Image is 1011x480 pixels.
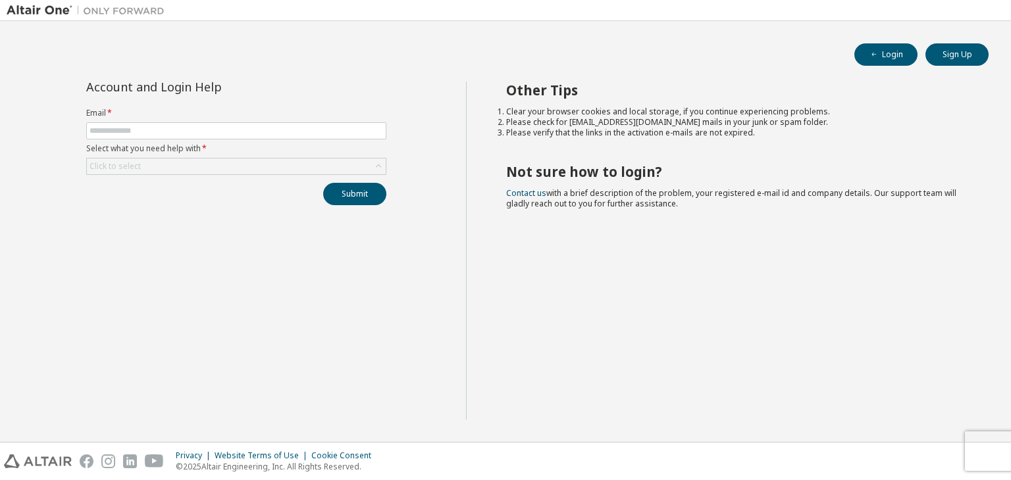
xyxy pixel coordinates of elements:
img: altair_logo.svg [4,454,72,468]
div: Cookie Consent [311,450,379,461]
img: Altair One [7,4,171,17]
p: © 2025 Altair Engineering, Inc. All Rights Reserved. [176,461,379,472]
h2: Other Tips [506,82,966,99]
img: facebook.svg [80,454,93,468]
button: Sign Up [925,43,989,66]
li: Please verify that the links in the activation e-mails are not expired. [506,128,966,138]
div: Account and Login Help [86,82,326,92]
label: Select what you need help with [86,143,386,154]
h2: Not sure how to login? [506,163,966,180]
img: linkedin.svg [123,454,137,468]
div: Click to select [90,161,141,172]
li: Clear your browser cookies and local storage, if you continue experiencing problems. [506,107,966,117]
a: Contact us [506,187,546,199]
div: Privacy [176,450,215,461]
button: Submit [323,183,386,205]
img: instagram.svg [101,454,115,468]
button: Login [854,43,918,66]
div: Click to select [87,158,386,174]
span: with a brief description of the problem, your registered e-mail id and company details. Our suppo... [506,187,956,209]
label: Email [86,108,386,118]
li: Please check for [EMAIL_ADDRESS][DOMAIN_NAME] mails in your junk or spam folder. [506,117,966,128]
img: youtube.svg [145,454,164,468]
div: Website Terms of Use [215,450,311,461]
